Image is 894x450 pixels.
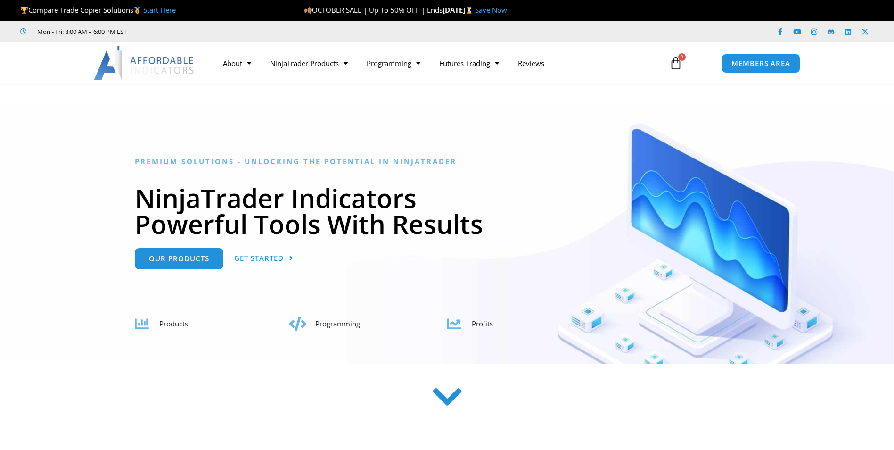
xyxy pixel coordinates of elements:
iframe: Customer reviews powered by Trustpilot [140,27,281,36]
strong: [DATE] [443,5,475,15]
a: MEMBERS AREA [722,54,800,73]
h6: Premium Solutions - Unlocking the Potential in NinjaTrader [135,157,759,166]
img: 🍂 [304,7,312,14]
a: Futures Trading [430,52,509,74]
a: NinjaTrader Products [261,52,357,74]
span: Profits [472,319,493,328]
img: LogoAI | Affordable Indicators – NinjaTrader [94,46,195,80]
h1: NinjaTrader Indicators Powerful Tools With Results [135,185,759,237]
a: 0 [655,50,697,77]
span: Get Started [234,255,284,262]
a: Start Here [143,5,176,15]
img: 🏆 [21,7,28,14]
img: ⌛ [466,7,473,14]
a: Save Now [475,5,507,15]
a: Reviews [509,52,554,74]
a: Programming [357,52,430,74]
span: OCTOBER SALE | Up To 50% OFF | Ends [304,5,443,15]
span: 0 [678,53,686,61]
a: Our Products [135,248,223,269]
a: Get Started [234,248,294,269]
span: Programming [315,319,360,328]
span: Products [159,319,188,328]
span: Our Products [149,255,209,262]
span: Compare Trade Copier Solutions [20,5,176,15]
span: MEMBERS AREA [731,60,790,67]
span: Mon - Fri: 8:00 AM – 6:00 PM EST [35,26,127,37]
nav: Menu [213,52,658,74]
a: About [213,52,261,74]
img: 🥇 [134,7,141,14]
